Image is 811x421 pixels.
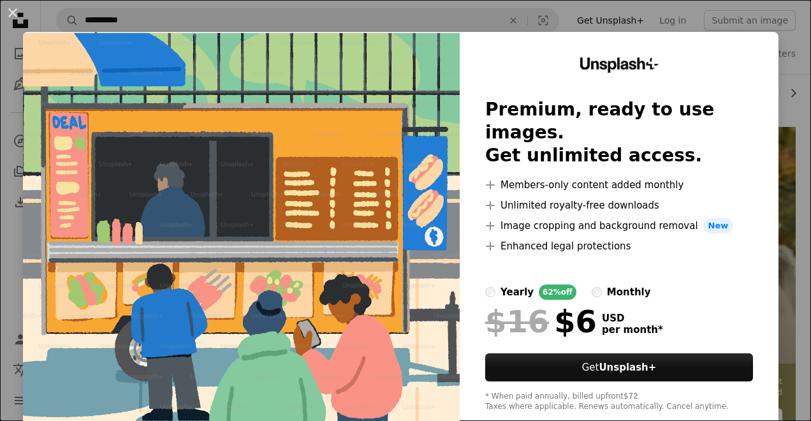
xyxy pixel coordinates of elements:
[485,239,753,254] li: Enhanced legal protections
[602,313,663,324] span: USD
[485,305,597,338] div: $6
[485,305,549,338] span: $16
[500,284,534,300] div: yearly
[485,287,495,297] input: yearly62%off
[592,287,602,297] input: monthly
[485,177,753,193] li: Members-only content added monthly
[703,218,734,233] span: New
[602,324,663,336] span: per month *
[485,198,753,213] li: Unlimited royalty-free downloads
[539,284,576,300] div: 62% off
[607,284,651,300] div: monthly
[485,392,753,412] div: * When paid annually, billed upfront $72 Taxes where applicable. Renews automatically. Cancel any...
[599,362,656,373] strong: Unsplash+
[485,98,753,167] h2: Premium, ready to use images. Get unlimited access.
[485,218,753,233] li: Image cropping and background removal
[485,353,753,381] button: GetUnsplash+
